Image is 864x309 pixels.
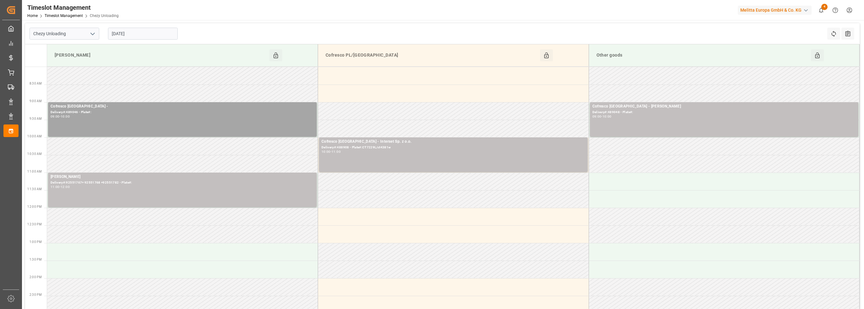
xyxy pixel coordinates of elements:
[27,170,42,173] span: 11:00 AM
[51,174,314,180] div: [PERSON_NAME]
[60,185,61,188] div: -
[52,49,269,61] div: [PERSON_NAME]
[27,205,42,208] span: 12:00 PM
[323,49,540,61] div: Cofresco PL/[GEOGRAPHIC_DATA]
[332,150,341,153] div: 11:00
[738,6,812,15] div: Melitta Europa GmbH & Co. KG
[30,240,42,244] span: 1:00 PM
[51,185,60,188] div: 11:00
[61,185,70,188] div: 12:00
[321,150,331,153] div: 10:00
[814,3,828,17] button: show 4 new notifications
[738,4,814,16] button: Melitta Europa GmbH & Co. KG
[592,103,856,110] div: Cofresco [GEOGRAPHIC_DATA] - [PERSON_NAME]
[27,152,42,156] span: 10:30 AM
[45,14,83,18] a: Timeslot Management
[594,49,811,61] div: Other goods
[592,115,602,118] div: 09:00
[60,115,61,118] div: -
[30,293,42,296] span: 2:30 PM
[602,115,612,118] div: 10:00
[51,180,314,185] div: Delivery#:92551767+ 92551768 +92551782 - Plate#:
[27,135,42,138] span: 10:00 AM
[30,82,42,85] span: 8:30 AM
[30,275,42,279] span: 2:00 PM
[27,187,42,191] span: 11:30 AM
[30,117,42,120] span: 9:30 AM
[61,115,70,118] div: 10:00
[108,28,178,40] input: DD-MM-YYYY
[601,115,602,118] div: -
[821,4,828,10] span: 4
[30,99,42,103] span: 9:00 AM
[321,139,585,145] div: Cofresco [GEOGRAPHIC_DATA] - Interset Sp. z o.o.
[30,28,99,40] input: Type to search/select
[51,110,314,115] div: Delivery#:489046 - Plate#:
[27,3,119,12] div: Timeslot Management
[828,3,842,17] button: Help Center
[592,110,856,115] div: Delivery#:489048 - Plate#:
[88,29,97,39] button: open menu
[51,103,314,110] div: Cofresco [GEOGRAPHIC_DATA] -
[51,115,60,118] div: 09:00
[321,145,585,150] div: Delivery#:488908 - Plate#:CT7229L/ct4381w
[27,223,42,226] span: 12:30 PM
[30,258,42,261] span: 1:30 PM
[27,14,38,18] a: Home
